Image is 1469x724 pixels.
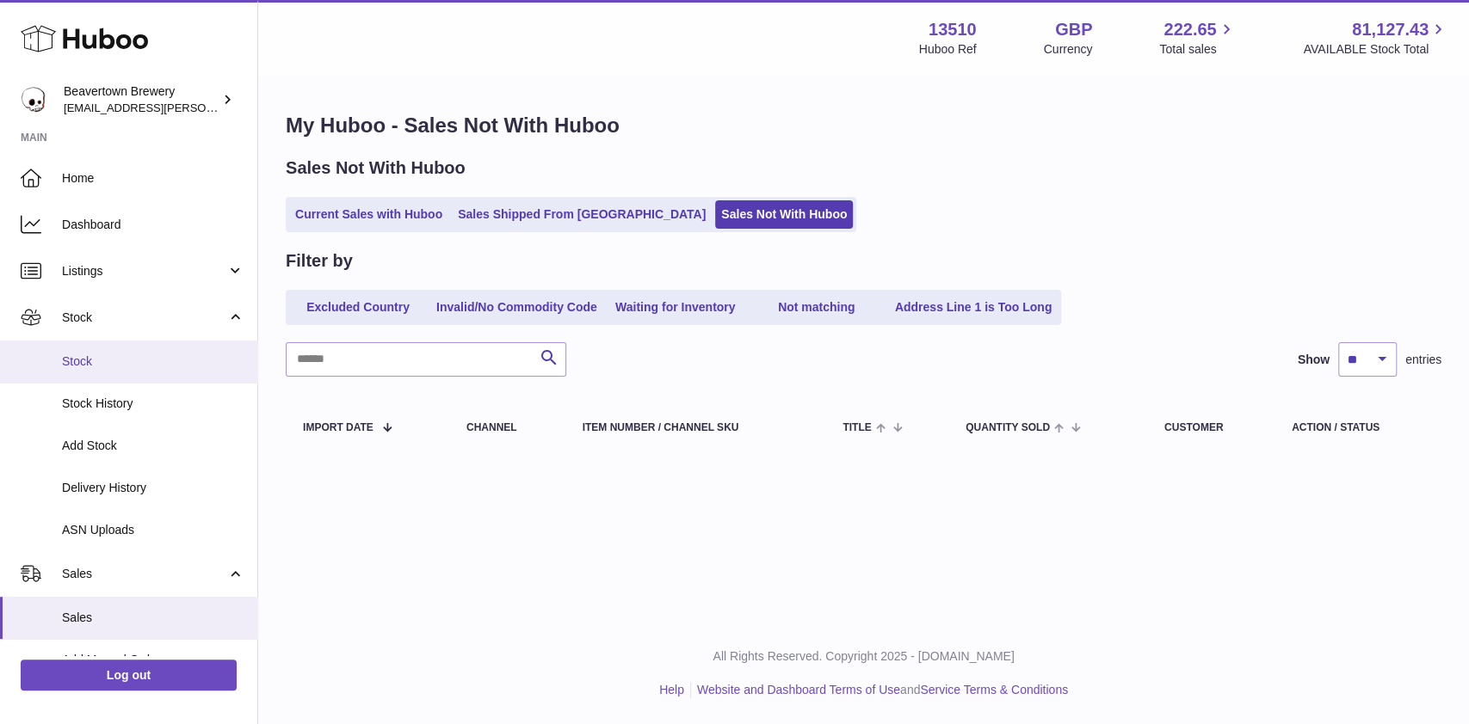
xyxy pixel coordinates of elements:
[1352,18,1429,41] span: 81,127.43
[62,353,244,370] span: Stock
[452,200,712,229] a: Sales Shipped From [GEOGRAPHIC_DATA]
[1292,422,1424,433] div: Action / Status
[748,293,886,322] a: Not matching
[1159,41,1236,58] span: Total sales
[1298,352,1330,368] label: Show
[697,683,900,696] a: Website and Dashboard Terms of Use
[62,170,244,187] span: Home
[919,41,977,58] div: Huboo Ref
[691,682,1068,698] li: and
[62,217,244,233] span: Dashboard
[62,310,226,326] span: Stock
[715,200,853,229] a: Sales Not With Huboo
[1055,18,1092,41] strong: GBP
[583,422,809,433] div: Item Number / Channel SKU
[286,156,466,180] h2: Sales Not With Huboo
[920,683,1068,696] a: Service Terms & Conditions
[62,652,244,668] span: Add Manual Order
[62,480,244,496] span: Delivery History
[289,293,427,322] a: Excluded Country
[929,18,977,41] strong: 13510
[62,263,226,279] span: Listings
[286,112,1441,139] h1: My Huboo - Sales Not With Huboo
[64,83,219,116] div: Beavertown Brewery
[272,648,1455,665] p: All Rights Reserved. Copyright 2025 - [DOMAIN_NAME]
[1159,18,1236,58] a: 222.65 Total sales
[659,683,684,696] a: Help
[1405,352,1441,368] span: entries
[303,422,373,433] span: Import date
[1163,18,1216,41] span: 222.65
[889,293,1059,322] a: Address Line 1 is Too Long
[607,293,744,322] a: Waiting for Inventory
[62,396,244,412] span: Stock History
[286,249,353,273] h2: Filter by
[430,293,603,322] a: Invalid/No Commodity Code
[62,438,244,454] span: Add Stock
[21,87,46,113] img: kit.lowe@beavertownbrewery.co.uk
[1303,41,1448,58] span: AVAILABLE Stock Total
[1044,41,1093,58] div: Currency
[62,566,226,582] span: Sales
[62,522,244,538] span: ASN Uploads
[466,422,548,433] div: Channel
[21,660,237,690] a: Log out
[64,101,345,114] span: [EMAIL_ADDRESS][PERSON_NAME][DOMAIN_NAME]
[1164,422,1257,433] div: Customer
[843,422,871,433] span: Title
[966,422,1050,433] span: Quantity Sold
[62,610,244,626] span: Sales
[289,200,448,229] a: Current Sales with Huboo
[1303,18,1448,58] a: 81,127.43 AVAILABLE Stock Total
